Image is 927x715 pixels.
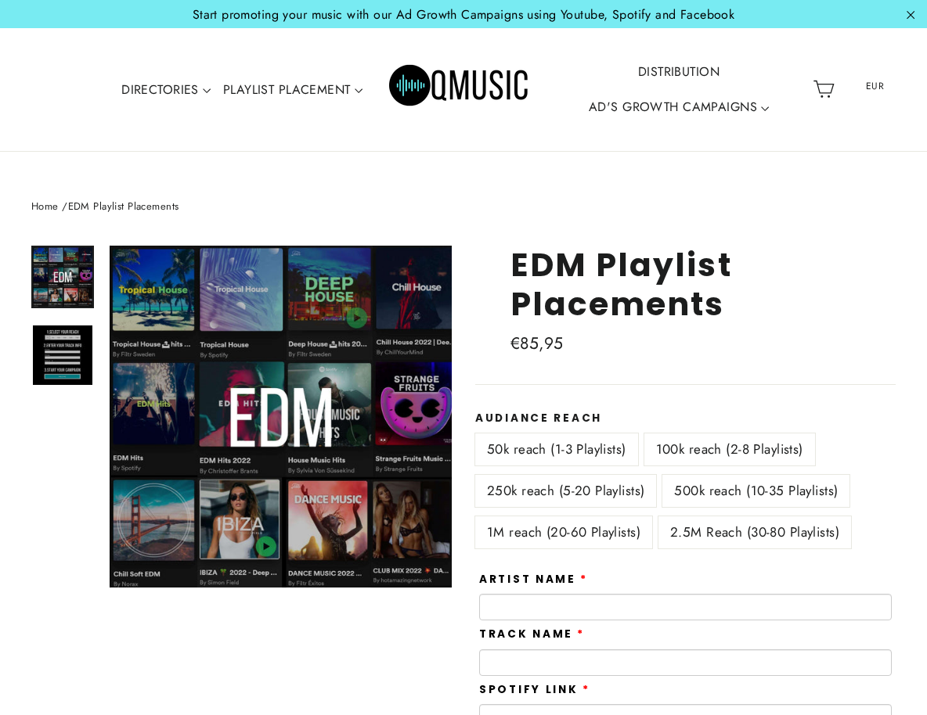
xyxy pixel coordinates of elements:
span: / [62,199,67,214]
label: 2.5M Reach (30-80 Playlists) [658,516,851,548]
nav: breadcrumbs [31,199,896,215]
img: EDM Playlist Placements [33,325,92,385]
label: 100k reach (2-8 Playlists) [644,433,815,465]
label: 250k reach (5-20 Playlists) [475,475,656,507]
label: Track Name [479,628,585,641]
span: €85,95 [510,332,564,355]
label: Spotify Link [479,684,590,696]
h1: EDM Playlist Placements [510,246,896,322]
a: Home [31,199,59,214]
a: DISTRIBUTION [632,54,726,90]
div: Primary [113,44,806,135]
a: DIRECTORIES [115,72,217,108]
span: EUR [846,74,905,98]
a: PLAYLIST PLACEMENT [217,72,369,108]
a: AD'S GROWTH CAMPAIGNS [583,89,775,125]
label: Artist Name [479,573,588,586]
label: Audiance Reach [475,412,896,425]
label: 50k reach (1-3 Playlists) [475,433,638,465]
img: Q Music Promotions [389,54,530,124]
label: 1M reach (20-60 Playlists) [475,516,652,548]
label: 500k reach (10-35 Playlists) [662,475,849,507]
img: EDM Playlist Placements [33,247,92,307]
